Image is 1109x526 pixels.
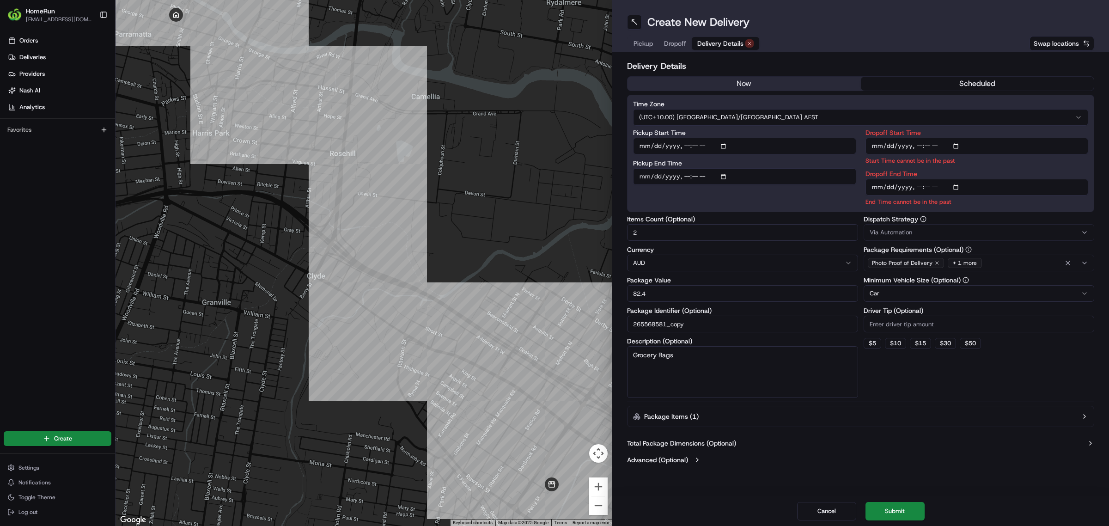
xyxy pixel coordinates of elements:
[65,156,112,164] a: Powered byPylon
[9,135,17,142] div: 📗
[647,15,749,30] h1: Create New Delivery
[4,476,111,489] button: Notifications
[864,277,1095,283] label: Minimum Vehicle Size (Optional)
[627,439,1094,448] button: Total Package Dimensions (Optional)
[865,197,1089,206] p: End Time cannot be in the past
[453,520,493,526] button: Keyboard shortcuts
[935,338,956,349] button: $30
[864,246,1095,253] label: Package Requirements (Optional)
[589,496,608,515] button: Zoom out
[634,39,653,48] span: Pickup
[9,9,28,28] img: Nash
[865,171,1089,177] label: Dropoff End Time
[18,508,37,516] span: Log out
[627,316,858,332] input: Enter package identifier
[627,406,1094,427] button: Package Items (1)
[4,67,115,81] a: Providers
[633,101,1088,107] label: Time Zone
[797,502,856,520] button: Cancel
[864,216,1095,222] label: Dispatch Strategy
[7,7,22,22] img: HomeRun
[118,514,148,526] a: Open this area in Google Maps (opens a new window)
[628,77,861,91] button: now
[87,134,148,143] span: API Documentation
[965,246,972,253] button: Package Requirements (Optional)
[664,39,686,48] span: Dropoff
[1030,36,1094,51] button: Swap locations
[885,338,906,349] button: $10
[18,134,71,143] span: Knowledge Base
[1034,39,1079,48] span: Swap locations
[573,520,609,525] a: Report a map error
[18,464,39,471] span: Settings
[74,130,152,147] a: 💻API Documentation
[498,520,548,525] span: Map data ©2025 Google
[19,53,46,61] span: Deliveries
[627,346,858,398] textarea: Grocery Bags
[627,60,1094,73] h2: Delivery Details
[4,50,115,65] a: Deliveries
[554,520,567,525] a: Terms
[4,506,111,519] button: Log out
[19,70,45,78] span: Providers
[864,338,881,349] button: $5
[697,39,743,48] span: Delivery Details
[4,461,111,474] button: Settings
[864,255,1095,271] button: Photo Proof of Delivery+ 1 more
[627,246,858,253] label: Currency
[31,98,117,105] div: We're available if you need us!
[19,37,38,45] span: Orders
[865,129,1089,136] label: Dropoff Start Time
[4,33,115,48] a: Orders
[627,277,858,283] label: Package Value
[118,514,148,526] img: Google
[19,103,45,111] span: Analytics
[18,479,51,486] span: Notifications
[910,338,931,349] button: $15
[4,122,111,137] div: Favorites
[864,316,1095,332] input: Enter driver tip amount
[633,129,856,136] label: Pickup Start Time
[627,455,1094,465] button: Advanced (Optional)
[19,86,40,95] span: Nash AI
[963,277,969,283] button: Minimum Vehicle Size (Optional)
[6,130,74,147] a: 📗Knowledge Base
[4,83,115,98] a: Nash AI
[960,338,981,349] button: $50
[627,285,858,302] input: Enter package value
[4,4,96,26] button: HomeRunHomeRun[EMAIL_ADDRESS][DOMAIN_NAME]
[589,444,608,463] button: Map camera controls
[78,135,85,142] div: 💻
[870,228,912,237] span: Via Automation
[872,259,932,267] span: Photo Proof of Delivery
[157,91,168,102] button: Start new chat
[92,157,112,164] span: Pylon
[861,77,1094,91] button: scheduled
[31,88,152,98] div: Start new chat
[865,156,1089,165] p: Start Time cannot be in the past
[9,37,168,52] p: Welcome 👋
[627,307,858,314] label: Package Identifier (Optional)
[920,216,926,222] button: Dispatch Strategy
[18,494,55,501] span: Toggle Theme
[633,160,856,166] label: Pickup End Time
[864,307,1095,314] label: Driver Tip (Optional)
[54,434,72,443] span: Create
[864,224,1095,241] button: Via Automation
[589,477,608,496] button: Zoom in
[4,100,115,115] a: Analytics
[627,439,736,448] label: Total Package Dimensions (Optional)
[948,258,982,268] div: + 1 more
[627,455,688,465] label: Advanced (Optional)
[9,88,26,105] img: 1736555255976-a54dd68f-1ca7-489b-9aae-adbdc363a1c4
[627,216,858,222] label: Items Count (Optional)
[644,412,699,421] label: Package Items ( 1 )
[26,16,92,23] button: [EMAIL_ADDRESS][DOMAIN_NAME]
[865,502,925,520] button: Submit
[26,6,55,16] button: HomeRun
[4,491,111,504] button: Toggle Theme
[4,431,111,446] button: Create
[627,338,858,344] label: Description (Optional)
